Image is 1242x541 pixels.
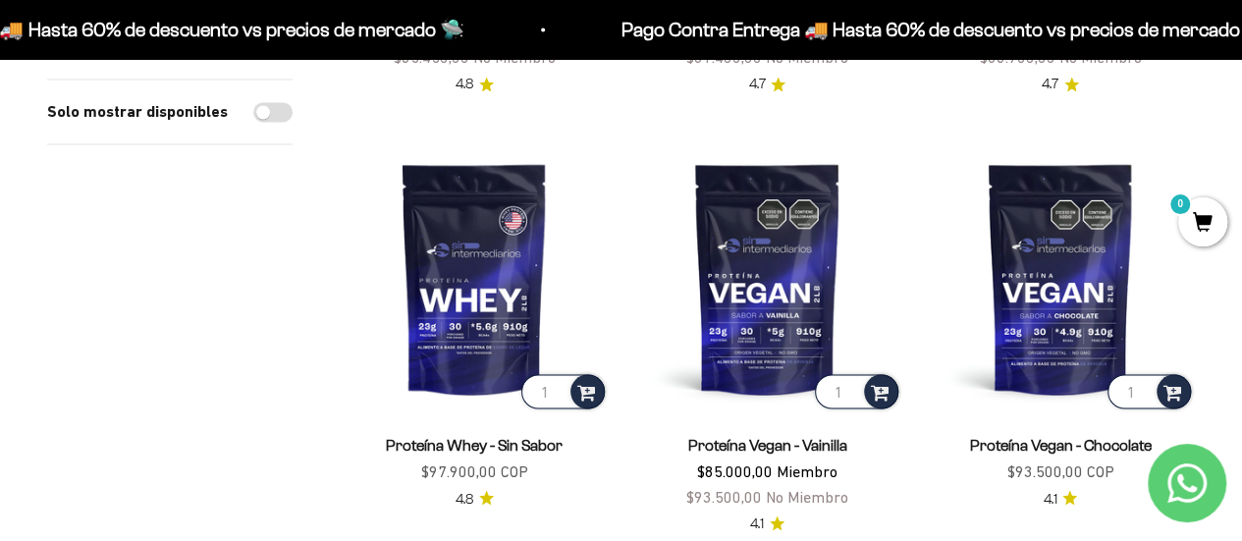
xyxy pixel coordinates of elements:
span: No Miembro [766,487,848,505]
sale-price: $97.900,00 COP [421,459,528,484]
span: 4.7 [748,74,765,95]
a: 4.74.7 de 5.0 estrellas [748,74,785,95]
span: Miembro [777,461,837,479]
a: 4.84.8 de 5.0 estrellas [456,74,494,95]
sale-price: $93.500,00 COP [1006,459,1113,484]
span: 4.7 [1042,74,1058,95]
span: $85.000,00 [697,461,773,479]
span: $81.400,00 [686,48,762,66]
span: No Miembro [1058,48,1141,66]
a: Proteína Vegan - Chocolate [969,436,1151,453]
span: 4.8 [456,488,473,510]
a: Proteína Whey - Sin Sabor [386,436,563,453]
a: 4.14.1 de 5.0 estrellas [750,513,784,534]
span: $65.450,00 [394,48,469,66]
span: No Miembro [473,48,556,66]
span: 4.1 [750,513,764,534]
a: 4.74.7 de 5.0 estrellas [1042,74,1079,95]
a: 4.84.8 de 5.0 estrellas [456,488,494,510]
a: Proteína Vegan - Vainilla [687,436,846,453]
span: 4.8 [456,74,473,95]
span: $93.500,00 [686,487,762,505]
label: Solo mostrar disponibles [47,99,228,125]
mark: 0 [1168,192,1192,216]
span: No Miembro [766,48,848,66]
a: 4.14.1 de 5.0 estrellas [1043,488,1077,510]
a: 0 [1178,213,1227,235]
span: 4.1 [1043,488,1056,510]
span: $86.900,00 [979,48,1054,66]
